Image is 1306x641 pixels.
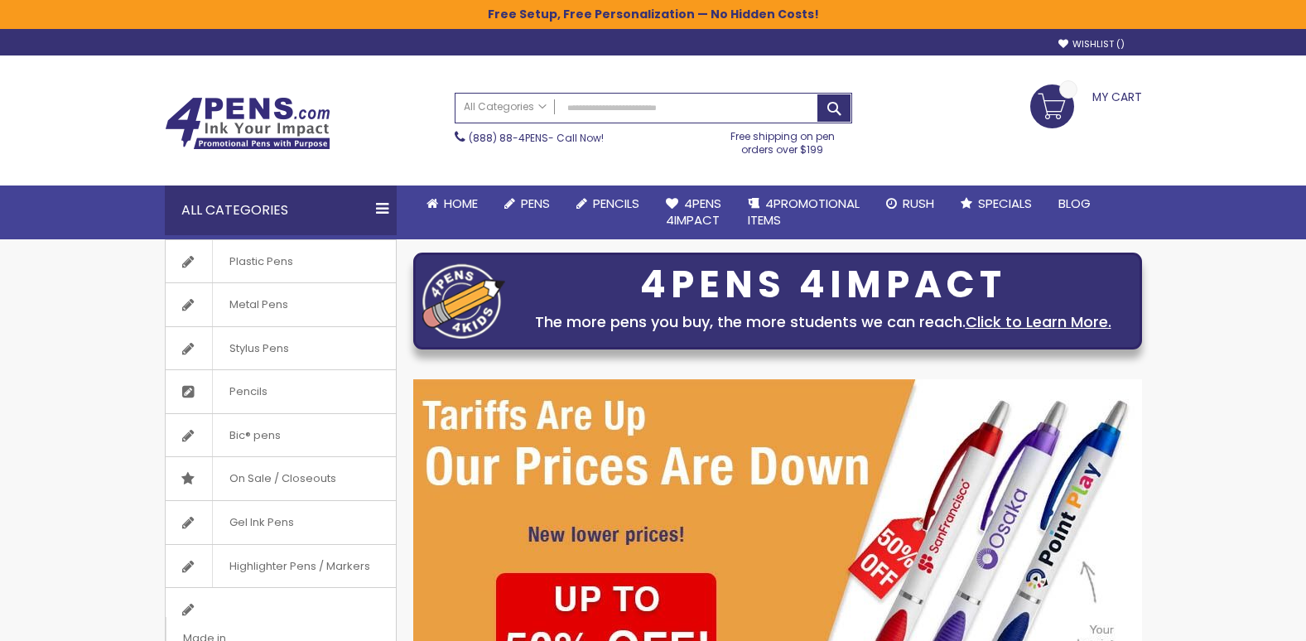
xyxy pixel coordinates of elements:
a: Bic® pens [166,414,396,457]
a: Gel Ink Pens [166,501,396,544]
span: Bic® pens [212,414,297,457]
span: 4PROMOTIONAL ITEMS [748,195,860,229]
span: - Call Now! [469,131,604,145]
a: Pens [491,186,563,222]
a: Highlighter Pens / Markers [166,545,396,588]
a: Home [413,186,491,222]
span: 4Pens 4impact [666,195,721,229]
span: Metal Pens [212,283,305,326]
span: Blog [1058,195,1091,212]
span: Home [444,195,478,212]
a: Stylus Pens [166,327,396,370]
div: The more pens you buy, the more students we can reach. [513,311,1133,334]
img: four_pen_logo.png [422,263,505,339]
a: Wishlist [1058,38,1125,51]
a: (888) 88-4PENS [469,131,548,145]
span: On Sale / Closeouts [212,457,353,500]
span: Stylus Pens [212,327,306,370]
span: Specials [978,195,1032,212]
a: Metal Pens [166,283,396,326]
div: All Categories [165,186,397,235]
span: Rush [903,195,934,212]
a: 4PROMOTIONALITEMS [735,186,873,239]
img: 4Pens Custom Pens and Promotional Products [165,97,330,150]
a: Specials [947,186,1045,222]
a: Rush [873,186,947,222]
a: Pencils [166,370,396,413]
span: Plastic Pens [212,240,310,283]
span: Gel Ink Pens [212,501,311,544]
a: 4Pens4impact [653,186,735,239]
a: Blog [1045,186,1104,222]
a: All Categories [455,94,555,121]
a: Plastic Pens [166,240,396,283]
span: All Categories [464,100,547,113]
span: Pens [521,195,550,212]
a: On Sale / Closeouts [166,457,396,500]
div: Free shipping on pen orders over $199 [713,123,852,157]
a: Pencils [563,186,653,222]
div: 4PENS 4IMPACT [513,267,1133,302]
span: Pencils [212,370,284,413]
span: Pencils [593,195,639,212]
a: Click to Learn More. [966,311,1111,332]
span: Highlighter Pens / Markers [212,545,387,588]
